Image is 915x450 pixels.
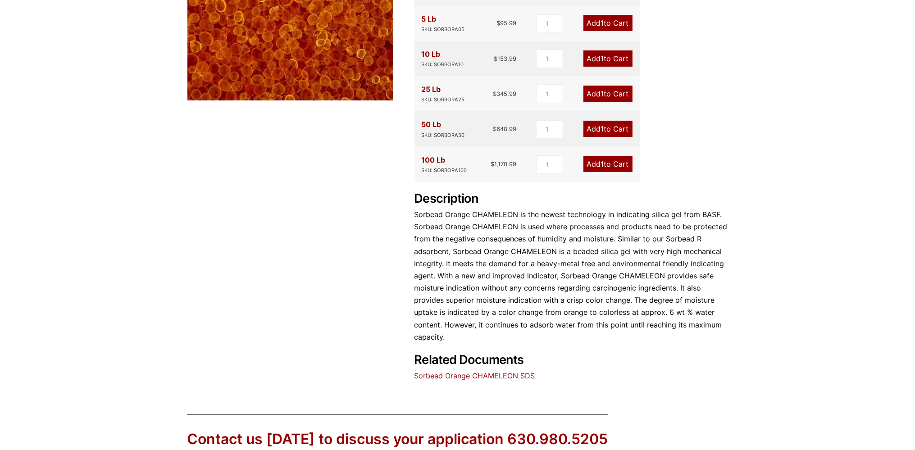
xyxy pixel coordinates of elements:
[187,429,608,450] div: Contact us [DATE] to discuss your application 630.980.5205
[583,15,633,31] a: Add1to Cart
[493,125,496,132] span: $
[414,209,728,343] p: Sorbead Orange CHAMELEON is the newest technology in indicating silica gel from BASF. Sorbead Ora...
[422,83,465,104] div: 25 Lb
[601,54,604,63] span: 1
[491,160,516,168] bdi: 1,170.99
[583,156,633,172] a: Add1to Cart
[422,118,465,139] div: 50 Lb
[491,160,494,168] span: $
[422,25,465,34] div: SKU: SORBORA05
[422,95,465,104] div: SKU: SORBORA25
[422,60,464,69] div: SKU: SORBORA10
[601,18,604,27] span: 1
[493,125,516,132] bdi: 648.99
[422,48,464,69] div: 10 Lb
[493,90,496,97] span: $
[494,55,516,62] bdi: 153.99
[422,166,467,175] div: SKU: SORBORA100
[422,154,467,175] div: 100 Lb
[583,121,633,137] a: Add1to Cart
[494,55,497,62] span: $
[422,131,465,140] div: SKU: SORBORA50
[493,90,516,97] bdi: 345.99
[414,371,535,380] a: Sorbead Orange CHAMELEON SDS
[496,19,516,27] bdi: 95.99
[583,50,633,67] a: Add1to Cart
[422,13,465,34] div: 5 Lb
[496,19,500,27] span: $
[601,89,604,98] span: 1
[414,191,728,206] h2: Description
[583,86,633,102] a: Add1to Cart
[601,124,604,133] span: 1
[601,159,604,168] span: 1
